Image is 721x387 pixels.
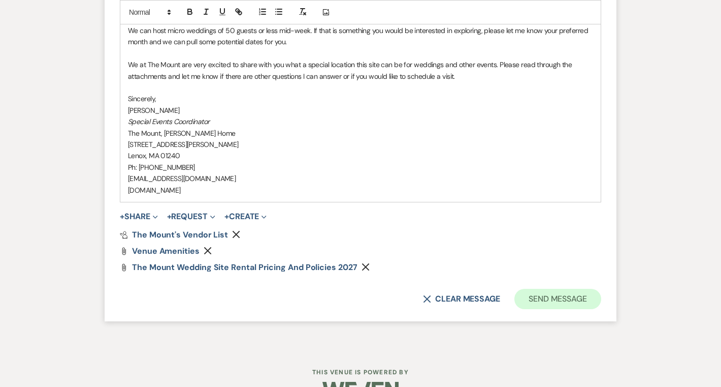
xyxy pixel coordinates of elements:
[224,213,229,221] span: +
[423,295,500,303] button: Clear message
[128,174,236,183] span: [EMAIL_ADDRESS][DOMAIN_NAME]
[167,213,172,221] span: +
[120,213,124,221] span: +
[120,213,158,221] button: Share
[167,213,215,221] button: Request
[128,106,180,115] span: [PERSON_NAME]
[514,289,601,309] button: Send Message
[128,26,589,46] span: We can host micro weddings of 50 guests or less mid-week. If that is something you would be inter...
[128,129,236,138] span: The Mount, [PERSON_NAME] Home
[132,246,200,256] span: Venue Amenities
[128,140,239,149] span: [STREET_ADDRESS][PERSON_NAME]
[132,229,228,240] span: The Mount's Vendor List
[128,60,574,80] span: We at The Mount are very excited to share with you what a special location this site can be for w...
[132,247,200,255] a: Venue Amenities
[224,213,267,221] button: Create
[128,94,156,103] span: Sincerely,
[128,186,181,195] span: [DOMAIN_NAME]
[128,151,180,160] span: Lenox, MA 01240
[120,231,228,239] a: The Mount's Vendor List
[132,263,357,272] a: The Mount Wedding Site Rental Pricing and Policies 2027
[128,163,195,172] span: Ph: [PHONE_NUMBER]
[128,117,209,126] em: Special Events Coordinator
[132,262,357,273] span: The Mount Wedding Site Rental Pricing and Policies 2027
